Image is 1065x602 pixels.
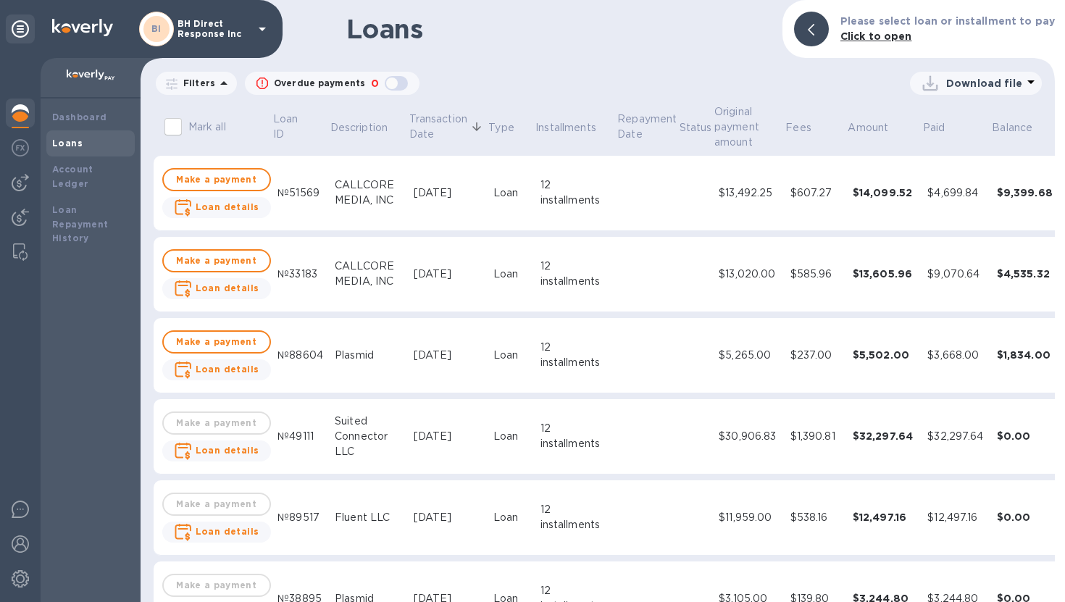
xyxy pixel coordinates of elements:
div: $585.96 [790,267,841,282]
div: [DATE] [414,348,482,363]
div: $237.00 [790,348,841,363]
span: Amount [848,120,907,135]
span: Balance [992,120,1051,135]
div: $538.16 [790,510,841,525]
button: Loan details [162,197,271,218]
p: Installments [535,120,596,135]
b: Please select loan or installment to pay [840,15,1055,27]
span: Repayment Date [617,112,677,142]
b: Loan details [196,364,259,375]
b: Loan details [196,445,259,456]
p: Download file [946,76,1022,91]
div: 12 installments [540,421,611,451]
div: $13,605.96 [853,267,916,281]
p: Balance [992,120,1032,135]
div: 12 installments [540,340,611,370]
div: 12 installments [540,259,611,289]
div: Suited Connector LLC [335,414,402,459]
button: Make a payment [162,330,271,354]
p: Description [330,120,388,135]
b: BI [151,23,162,34]
span: Fees [785,120,830,135]
b: Loan details [196,201,259,212]
p: Loan ID [273,112,309,142]
span: Make a payment [175,171,258,188]
div: $3,668.00 [927,348,985,363]
b: Click to open [840,30,912,42]
div: $5,502.00 [853,348,916,362]
div: 12 installments [540,502,611,532]
p: Overdue payments [274,77,365,90]
div: $14,099.52 [853,185,916,200]
div: $12,497.16 [853,510,916,524]
p: Fees [785,120,811,135]
div: [DATE] [414,185,482,201]
p: Status [680,120,712,135]
span: Make a payment [175,252,258,269]
p: Transaction Date [409,112,467,142]
div: №51569 [277,185,323,201]
b: Loan details [196,526,259,537]
div: CALLCORE MEDIA, INC [335,259,402,289]
div: Loan [493,429,529,444]
div: Unpin categories [6,14,35,43]
button: Overdue payments0 [245,72,419,95]
div: Loan [493,348,529,363]
div: $13,492.25 [719,185,778,201]
img: Logo [52,19,113,36]
div: $13,020.00 [719,267,778,282]
p: Amount [848,120,888,135]
div: $12,497.16 [927,510,985,525]
div: $30,906.83 [719,429,778,444]
div: $1,390.81 [790,429,841,444]
div: $607.27 [790,185,841,201]
button: Make a payment [162,168,271,191]
span: Transaction Date [409,112,486,142]
div: [DATE] [414,510,482,525]
div: Loan [493,185,529,201]
div: 12 installments [540,177,611,208]
button: Loan details [162,522,271,543]
span: Installments [535,120,615,135]
div: Loan [493,267,529,282]
button: Loan details [162,359,271,380]
p: Paid [923,120,945,135]
div: $32,297.64 [853,429,916,443]
div: Loan [493,510,529,525]
p: Type [488,120,514,135]
span: Original payment amount [714,104,783,150]
span: Paid [923,120,964,135]
b: Loans [52,138,83,149]
div: $0.00 [997,510,1053,524]
p: BH Direct Response Inc [177,19,250,39]
div: $9,399.68 [997,185,1053,200]
span: Type [488,120,533,135]
button: Loan details [162,440,271,461]
b: Dashboard [52,112,107,122]
div: №49111 [277,429,323,444]
b: Loan Repayment History [52,204,109,244]
button: Loan details [162,278,271,299]
b: Loan details [196,283,259,293]
div: [DATE] [414,267,482,282]
span: Make a payment [175,333,258,351]
span: Loan ID [273,112,327,142]
div: $4,699.84 [927,185,985,201]
p: Mark all [188,120,226,135]
div: [DATE] [414,429,482,444]
b: Account Ledger [52,164,93,189]
img: Foreign exchange [12,139,29,156]
div: $32,297.64 [927,429,985,444]
div: CALLCORE MEDIA, INC [335,177,402,208]
div: $11,959.00 [719,510,778,525]
div: №33183 [277,267,323,282]
div: $1,834.00 [997,348,1053,362]
div: №89517 [277,510,323,525]
h1: Loans [346,14,771,44]
button: Make a payment [162,249,271,272]
div: Plasmid [335,348,402,363]
p: Filters [177,77,215,89]
p: 0 [371,76,379,91]
div: №88604 [277,348,323,363]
